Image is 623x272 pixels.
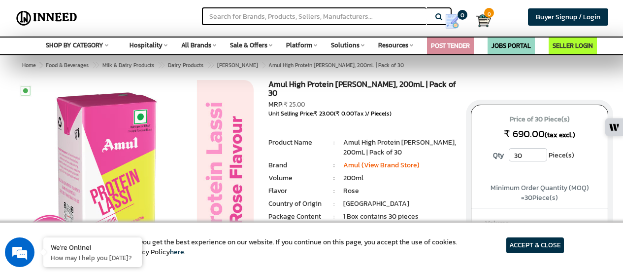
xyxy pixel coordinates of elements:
li: Country of Origin [268,199,325,209]
input: Search for Brands, Products, Sellers, Manufacturers... [202,7,426,25]
label: Qty [488,148,509,163]
span: Hospitality [130,40,163,50]
span: ₹ 23.00 [314,109,334,118]
a: [PERSON_NAME] [215,59,260,71]
div: Unit Selling Price: ( Tax ) [268,110,457,118]
span: All Brands [181,40,211,50]
img: Show My Quotes [445,14,459,29]
p: How may I help you today? [51,253,134,262]
h1: Amul High Protein [PERSON_NAME], 200mL | Pack of 30 [268,80,457,100]
span: 30 [525,193,532,203]
span: ₹ 25.00 [284,100,305,109]
span: Sale & Offers [230,40,267,50]
span: Platform [286,40,312,50]
a: Amul (View Brand Store) [343,160,420,170]
a: Buyer Signup / Login [528,8,608,26]
a: Dairy Products [166,59,205,71]
span: Buyer Signup / Login [536,12,600,22]
a: JOBS PORTAL [492,41,531,50]
span: Price of 30 Piece(s) [481,112,598,127]
article: We use cookies to ensure you get the best experience on our website. If you continue on this page... [59,237,458,257]
span: > [92,59,97,71]
span: > [158,59,163,71]
li: Product Name [268,138,325,148]
li: 200ml [343,173,456,183]
span: Food & Beverages [46,61,89,69]
li: Brand [268,160,325,170]
a: Milk & Dairy Products [100,59,156,71]
a: my Quotes 0 [435,10,476,33]
span: > [262,59,266,71]
li: : [325,173,343,183]
span: Solutions [331,40,360,50]
span: ₹ 0.00 [336,109,354,118]
li: : [325,138,343,148]
span: 0 [458,10,467,20]
li: Flavor [268,186,325,196]
span: ₹ 690.00 [504,126,545,141]
span: Resources [378,40,408,50]
li: : [325,199,343,209]
li: : [325,160,343,170]
span: > [207,59,212,71]
a: Cart 0 [476,10,483,32]
a: Food & Beverages [44,59,91,71]
article: ACCEPT & CLOSE [506,237,564,253]
a: here [170,247,184,257]
li: [GEOGRAPHIC_DATA] [343,199,456,209]
span: SHOP BY CATEGORY [46,40,103,50]
span: (tax excl.) [545,130,575,140]
span: > [39,61,42,69]
span: 0 [484,8,494,18]
a: Home [20,59,38,71]
span: / Piece(s) [367,109,392,118]
li: 1 Box contains 30 pieces [343,212,456,222]
li: : [325,212,343,222]
a: POST TENDER [431,41,470,50]
div: We're Online! [51,242,134,252]
li: Amul High Protein [PERSON_NAME], 200mL | Pack of 30 [343,138,456,157]
label: Volume [485,219,594,231]
li: Rose [343,186,456,196]
span: Piece(s) [549,148,574,163]
span: Dairy Products [168,61,203,69]
a: SELLER LOGIN [553,41,593,50]
li: Package Content [268,212,325,222]
img: Cart [476,13,491,28]
span: [PERSON_NAME] [217,61,258,69]
img: Inneed.Market [13,6,80,31]
li: Volume [268,173,325,183]
span: Amul High Protein [PERSON_NAME], 200mL | Pack of 30 [44,61,404,69]
li: : [325,186,343,196]
span: Milk & Dairy Products [102,61,154,69]
div: MRP: [268,100,457,110]
span: Minimum Order Quantity (MOQ) = Piece(s) [491,183,589,203]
